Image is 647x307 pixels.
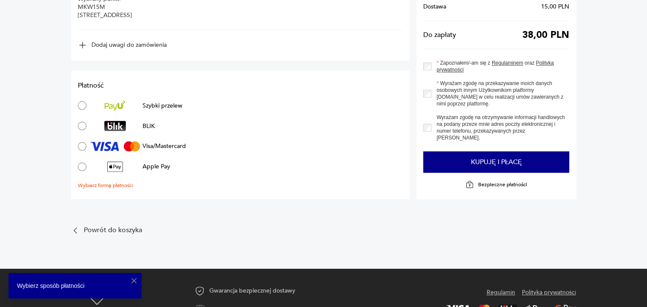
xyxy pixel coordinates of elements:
div: Wybierz formę płatności [78,182,403,189]
img: Ikona gwarancji [195,286,205,296]
a: Polityka prywatności [522,287,576,298]
img: Apple Pay [107,162,123,172]
p: Powrót do koszyka [84,227,142,233]
input: BLIKBLIK [78,122,86,130]
p: BLIK [143,122,155,130]
img: Ikona kłódki [465,180,474,189]
label: Wyrażam zgodę na przekazywanie moich danych osobowych innym Użytkownikom platformy [DOMAIN_NAME] ... [431,80,569,107]
span: Do zapłaty [423,31,456,38]
input: Apple PayApple Pay [78,162,86,171]
a: Regulamin [487,287,515,298]
label: Zapoznałem/-am się z oraz [431,60,569,73]
span: Dostawa [423,3,446,10]
p: Apple Pay [143,162,170,171]
h2: Płatność [78,81,403,90]
button: Dodaj uwagi do zamówienia [78,40,167,50]
a: Regulaminem [492,60,523,66]
p: Visa/Mastercard [143,142,186,150]
input: Visa/MastercardVisa/Mastercard [78,142,86,151]
div: Wybierz sposób płatności [9,273,142,298]
img: Szybki przelew [105,100,125,111]
label: Wyrażam zgodę na otrzymywanie informacji handlowych na podany przeze mnie adres poczty elektronic... [431,114,569,141]
p: Szybki przelew [143,102,182,110]
span: 38,00 PLN [522,31,569,38]
button: Kupuję i płacę [423,151,569,173]
img: BLIK [104,121,126,131]
p: Bezpieczne płatności [478,181,527,188]
a: Powrót do koszyka [71,226,410,235]
a: Polityką prywatności [436,60,554,73]
img: Visa/Mastercard [90,141,140,151]
input: Szybki przelewSzybki przelew [78,101,86,110]
p: Gwarancja bezpiecznej dostawy [209,286,295,296]
span: 15,00 PLN [541,3,569,10]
